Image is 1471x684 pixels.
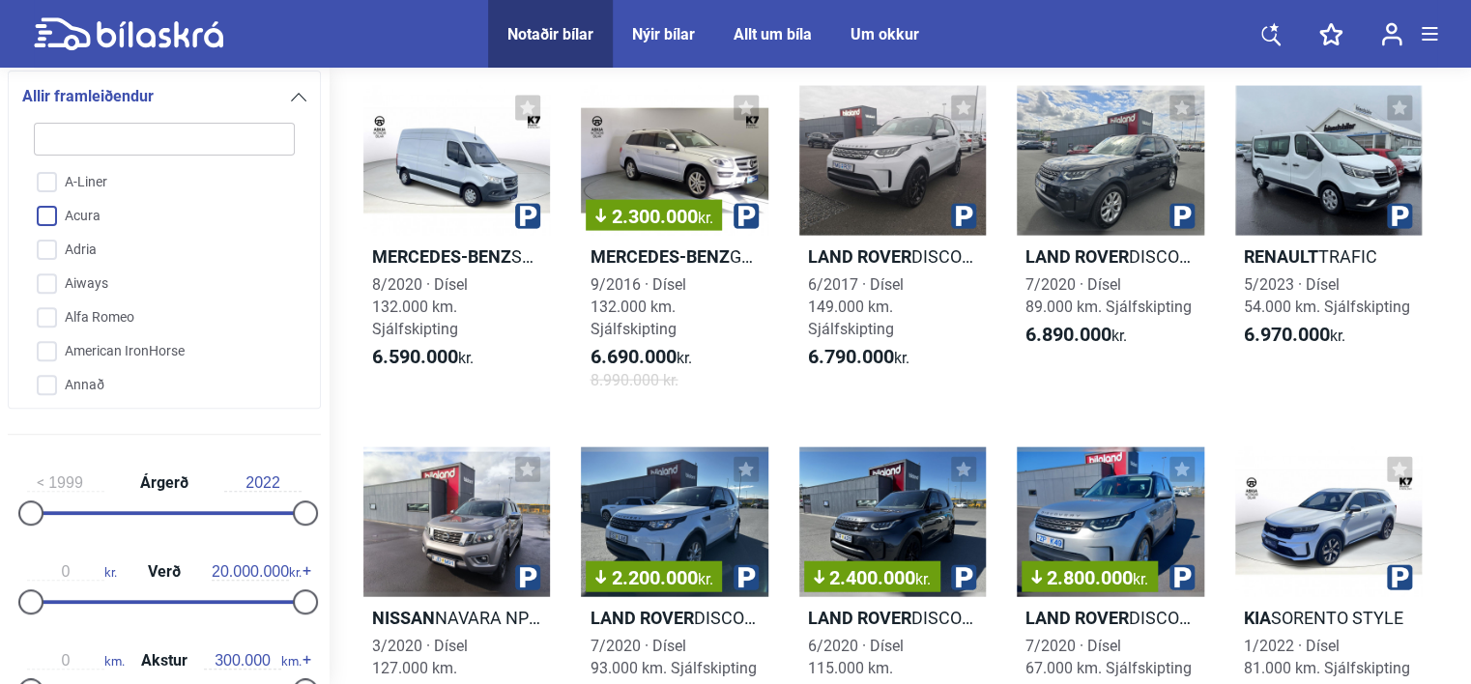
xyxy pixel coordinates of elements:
span: km. [27,653,125,670]
img: parking.png [515,204,540,229]
span: Verð [143,565,186,581]
span: kr. [697,209,712,227]
span: 2.300.000 [595,207,712,226]
span: 9/2016 · Dísel 132.000 km. Sjálfskipting [590,275,685,338]
a: Land RoverDISCOVERY 5 HSE6/2017 · Dísel149.000 km. Sjálfskipting6.790.000kr. [799,86,986,409]
b: Land Rover [1025,608,1129,628]
span: kr. [1025,324,1127,347]
a: Mercedes-BenzSPRINTER 314 BUSINESS M/VÖRULYFTU8/2020 · Dísel132.000 km. Sjálfskipting6.590.000kr. [363,86,550,409]
a: Land RoverDISCOVERY 5 SE7/2020 · Dísel89.000 km. Sjálfskipting6.890.000kr. [1017,86,1203,409]
a: Notaðir bílar [507,25,593,43]
b: Renault [1244,246,1318,267]
img: parking.png [1387,204,1412,229]
span: 8/2020 · Dísel 132.000 km. Sjálfskipting [372,275,468,338]
span: kr. [372,346,474,369]
a: Nýir bílar [632,25,695,43]
span: 6/2017 · Dísel 149.000 km. Sjálfskipting [808,275,904,338]
span: kr. [808,346,909,369]
span: Allir framleiðendur [22,84,154,111]
a: Allt um bíla [734,25,812,43]
a: Um okkur [851,25,919,43]
span: kr. [697,570,712,588]
b: 6.890.000 [1025,323,1111,346]
span: km. [204,653,302,670]
b: Land Rover [808,246,911,267]
img: parking.png [1387,565,1412,590]
h2: DISCOVERY 5 SE [1017,245,1203,268]
h2: SORENTO STYLE [1235,607,1422,629]
h2: DISCOVERY 5 S [581,607,767,629]
b: 6.590.000 [372,345,458,368]
span: kr. [27,564,117,582]
b: 6.790.000 [808,345,894,368]
span: 5/2023 · Dísel 54.000 km. Sjálfskipting [1244,275,1410,316]
img: parking.png [951,204,976,229]
span: 7/2020 · Dísel 89.000 km. Sjálfskipting [1025,275,1192,316]
span: kr. [915,570,931,588]
b: Mercedes-Benz [590,246,729,267]
img: parking.png [734,204,759,229]
h2: DISCOVERY 5 SE [799,607,986,629]
span: 8.990.000 kr. [590,369,678,391]
span: kr. [590,346,691,369]
span: Akstur [136,654,192,670]
span: 2.200.000 [595,568,712,587]
span: Árgerð [135,476,193,492]
b: 6.970.000 [1244,323,1330,346]
img: parking.png [734,565,759,590]
span: kr. [1244,324,1345,347]
a: RenaultTRAFIC5/2023 · Dísel54.000 km. Sjálfskipting6.970.000kr. [1235,86,1422,409]
img: parking.png [515,565,540,590]
img: user-login.svg [1381,22,1402,46]
img: parking.png [951,565,976,590]
img: parking.png [1169,204,1195,229]
h2: NAVARA NP300 TEKNA [363,607,550,629]
h2: DISCOVERY 5 HSE [799,245,986,268]
span: 1/2022 · Dísel 81.000 km. Sjálfskipting [1244,637,1410,677]
a: 2.300.000kr.Mercedes-BenzGL 350 BLUETEC 4MATIC9/2016 · Dísel132.000 km. Sjálfskipting6.690.000kr.... [581,86,767,409]
span: 2.400.000 [814,568,931,587]
span: kr. [212,564,302,582]
b: 6.690.000 [590,345,676,368]
h2: GL 350 BLUETEC 4MATIC [581,245,767,268]
span: 2.800.000 [1031,568,1148,587]
b: Nissan [372,608,435,628]
b: Land Rover [1025,246,1129,267]
b: Mercedes-Benz [372,246,511,267]
span: 7/2020 · Dísel 67.000 km. Sjálfskipting [1025,637,1192,677]
img: parking.png [1169,565,1195,590]
h2: SPRINTER 314 BUSINESS M/VÖRULYFTU [363,245,550,268]
h2: TRAFIC [1235,245,1422,268]
b: Kia [1244,608,1271,628]
span: 7/2020 · Dísel 93.000 km. Sjálfskipting [590,637,756,677]
h2: DISCOVERY 5 SE [1017,607,1203,629]
span: kr. [1133,570,1148,588]
b: Land Rover [590,608,693,628]
b: Land Rover [808,608,911,628]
